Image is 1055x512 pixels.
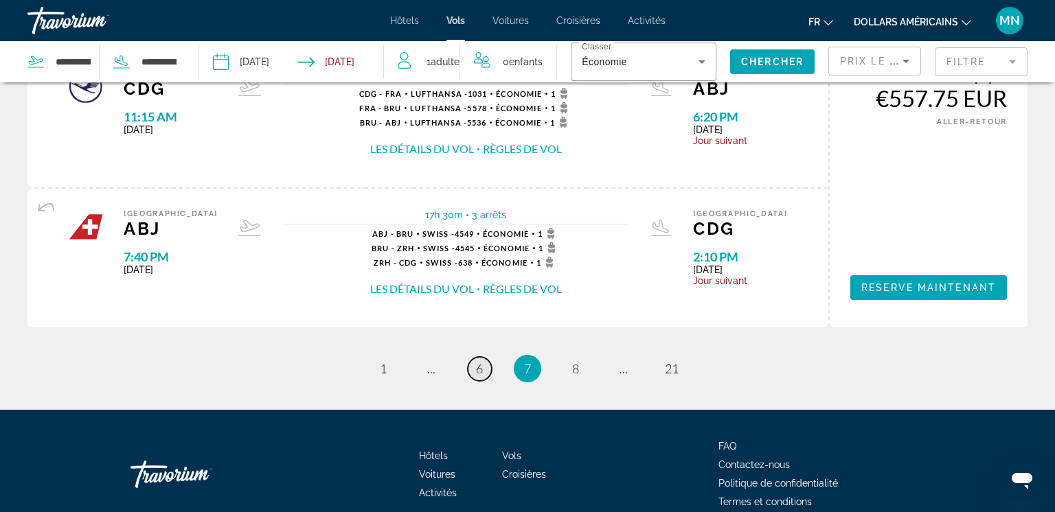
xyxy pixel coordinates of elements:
span: [DATE] [124,264,218,275]
a: FAQ [718,441,736,452]
span: Enfants [509,56,543,67]
span: 6:20 PM [693,109,787,124]
button: Les détails du vol [370,281,474,296]
span: 6 [476,361,483,376]
button: Return date: Nov 25, 2025 [298,41,354,82]
font: fr [808,16,820,27]
a: Croisières [556,15,600,26]
span: 1 [538,228,559,239]
span: ALLER-RETOUR [937,117,1007,126]
span: Reserve maintenant [861,282,996,293]
span: Économie [483,229,529,238]
font: MN [999,13,1020,27]
span: [DATE] [124,124,218,135]
span: 1 [427,52,460,71]
a: Activités [628,15,666,26]
span: 3 arrêts [472,209,506,220]
span: 2:10 PM [693,249,787,264]
span: Économie [495,118,541,127]
span: 4549 [422,229,474,238]
a: Vols [446,15,465,26]
a: Politique de confidentialité [718,478,838,489]
span: 7:40 PM [124,249,218,264]
span: Jour suivant [693,275,787,286]
span: 1 [380,361,387,376]
div: €557.75 EUR [850,84,1007,112]
span: 11:15 AM [124,109,218,124]
a: Contactez-nous [718,459,790,470]
button: Les détails du vol [370,141,474,156]
span: 1 [551,102,572,113]
span: 21 [665,361,679,376]
span: BRU - ZRH [372,244,414,253]
span: 0 [503,52,543,71]
span: Chercher [741,56,804,67]
span: Économie [481,258,527,267]
span: Swiss - [422,229,455,238]
button: Règles de vol [483,281,562,296]
a: Voitures [492,15,529,26]
button: Changer de langue [808,12,833,32]
span: ABJ [693,78,787,99]
span: [DATE] [693,124,787,135]
a: Croisières [502,469,546,480]
a: Termes et conditions [718,496,812,507]
span: 5536 [410,118,487,127]
mat-label: Classer [582,43,611,51]
span: Swiss - [426,258,458,267]
span: Économie [582,56,627,67]
span: ABJ [124,218,218,239]
span: ... [427,361,435,376]
span: 4545 [423,244,475,253]
span: 638 [426,258,473,267]
span: Jour suivant [693,135,787,146]
button: Depart date: Nov 11, 2025 [213,41,269,82]
span: 1 [551,88,572,99]
a: Travorium [131,454,268,495]
span: ZRH - CDG [374,258,417,267]
span: [GEOGRAPHIC_DATA] [124,209,218,218]
mat-select: Sort by [840,53,909,69]
span: 1 [550,117,571,128]
span: BRU - ABJ [360,118,401,127]
span: CDG - FRA [359,89,402,98]
span: ... [620,361,628,376]
span: FRA - BRU [359,104,401,113]
button: Chercher [730,49,815,74]
a: Vols [502,450,521,461]
button: Règles de vol [483,141,562,156]
span: CDG [693,218,787,239]
span: Prix ​​le plus bas [840,56,948,67]
button: Reserve maintenant [850,275,1007,300]
iframe: Bouton de lancement de la fenêtre de messagerie [1000,457,1044,501]
span: Adulte [431,56,460,67]
span: 5578 [410,104,487,113]
span: Économie [496,104,542,113]
a: Voitures [419,469,455,480]
font: dollars américains [854,16,958,27]
span: 1 [536,257,558,268]
span: Économie [496,89,542,98]
span: ABJ - BRU [372,229,413,238]
a: Hôtels [419,450,448,461]
a: Activités [419,487,457,498]
span: 7 [524,361,531,376]
span: [DATE] [693,264,787,275]
span: Lufthansa - [411,89,468,98]
button: Menu utilisateur [992,6,1028,35]
a: Hôtels [390,15,419,26]
span: Lufthansa - [410,104,467,113]
span: Lufthansa - [410,118,467,127]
